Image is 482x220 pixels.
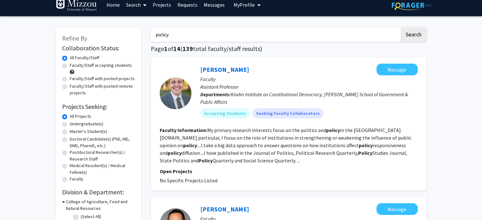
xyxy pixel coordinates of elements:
mat-chip: Seeking Faculty Collaborators [252,108,324,118]
label: Faculty [70,176,83,182]
b: policy [168,150,182,156]
label: Doctoral Candidate(s) (PhD, MD, DMD, PharmD, etc.) [70,136,135,149]
input: Search Keywords [151,27,400,42]
button: Message Scott LaCombe [376,64,418,75]
h3: College of Agriculture, Food and Natural Resources [66,198,135,212]
mat-chip: Accepting Students [200,108,250,118]
p: Faculty [200,75,418,83]
span: 1 [164,45,168,53]
h1: Page of ( total faculty/staff results) [151,45,427,53]
b: Policy [198,157,213,164]
label: Master's Student(s) [70,128,107,135]
b: Faculty Information: [160,127,207,133]
span: No Specific Projects Listed [160,177,217,184]
b: policy [359,142,373,148]
span: 14 [173,45,180,53]
span: Refine By [62,34,87,42]
b: policy [183,142,197,148]
h2: Projects Seeking: [62,103,135,110]
fg-read-more: My primary research interests focus on the politics and in the [GEOGRAPHIC_DATA][DOMAIN_NAME] par... [160,127,411,164]
label: All Projects [70,113,91,120]
b: Departments: [200,91,231,97]
button: Search [401,27,427,42]
label: Faculty/Staff with posted projects [70,75,135,82]
a: [PERSON_NAME] [200,66,249,73]
p: Assistant Professor [200,83,418,91]
span: 139 [183,45,193,53]
h2: Collaboration Status: [62,44,135,52]
label: Undergraduate(s) [70,121,103,127]
label: Medical Resident(s) / Medical Fellow(s) [70,162,135,176]
label: Postdoctoral Researcher(s) / Research Staff [70,149,135,162]
h2: Division & Department: [62,188,135,196]
iframe: Chat [5,192,27,215]
p: Open Projects [160,167,418,175]
span: Kinder Institute on Constitutional Democracy, [PERSON_NAME] School of Government & Public Affairs [200,91,408,105]
label: Faculty/Staff with posted remote projects [70,83,135,96]
button: Message Jake Haselswerdt [376,203,418,215]
label: (Select All) [81,213,101,220]
img: ForagerOne Logo [392,0,431,10]
a: [PERSON_NAME] [200,205,249,213]
span: My Profile [234,2,255,8]
b: policy [326,127,340,133]
label: Faculty/Staff accepting students [70,62,132,69]
b: Policy [358,150,372,156]
label: All Faculty/Staff [70,54,99,61]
